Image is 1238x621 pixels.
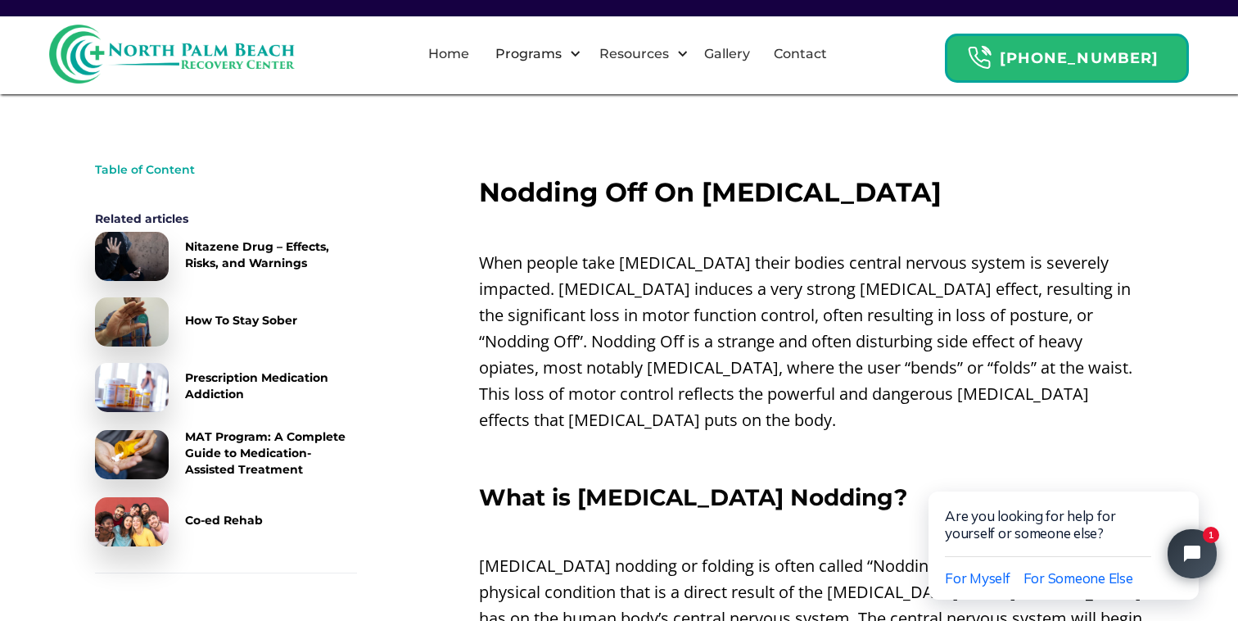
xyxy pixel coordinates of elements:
[479,215,1143,242] p: ‍
[185,512,263,528] div: Co-ed Rehab
[945,25,1189,83] a: Header Calendar Icons[PHONE_NUMBER]
[694,28,760,80] a: Gallery
[95,297,357,347] a: How To Stay Sober
[479,519,1143,545] p: ‍
[95,232,357,281] a: Nitazene Drug – Effects, Risks, and Warnings
[967,45,992,70] img: Header Calendar Icons
[481,28,585,80] div: Programs
[764,28,837,80] a: Contact
[185,369,357,402] div: Prescription Medication Addiction
[95,428,357,481] a: MAT Program: A Complete Guide to Medication-Assisted Treatment
[479,178,1143,207] h2: Nodding Off On [MEDICAL_DATA]
[491,44,566,64] div: Programs
[894,438,1238,621] iframe: Tidio Chat
[479,250,1143,433] p: When people take [MEDICAL_DATA] their bodies central nervous system is severely impacted. [MEDICA...
[418,28,479,80] a: Home
[479,483,907,511] strong: What is [MEDICAL_DATA] Nodding?
[595,44,673,64] div: Resources
[95,161,357,178] div: Table of Content
[479,442,1143,468] p: ‍
[95,211,357,227] div: Related articles
[95,497,357,546] a: Co-ed Rehab
[585,28,693,80] div: Resources
[185,238,357,271] div: Nitazene Drug – Effects, Risks, and Warnings
[185,312,297,329] div: How To Stay Sober
[1000,49,1159,67] strong: [PHONE_NUMBER]
[95,363,357,412] a: Prescription Medication Addiction
[185,428,357,478] div: MAT Program: A Complete Guide to Medication-Assisted Treatment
